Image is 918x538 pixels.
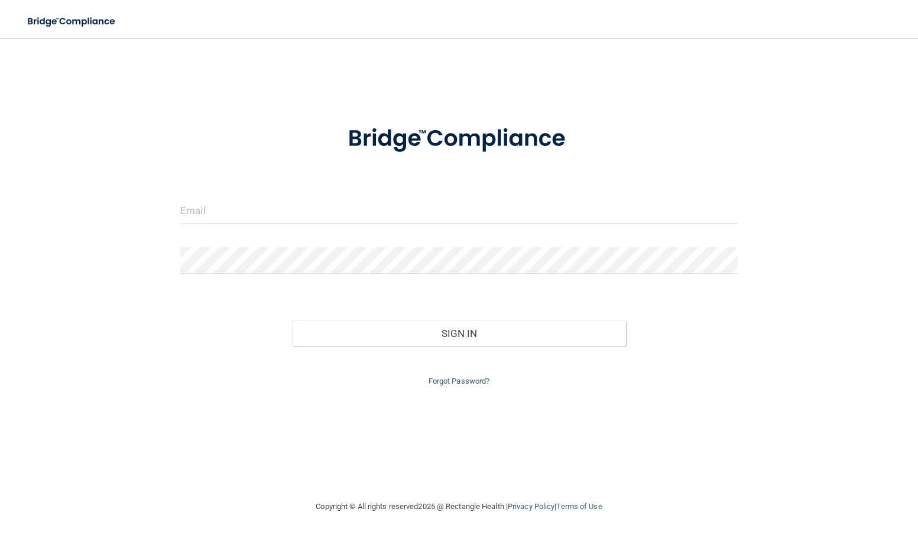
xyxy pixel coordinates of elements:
a: Forgot Password? [429,377,490,385]
input: Email [180,197,738,224]
a: Terms of Use [556,502,602,511]
div: Copyright © All rights reserved 2025 @ Rectangle Health | | [244,488,675,526]
button: Sign In [292,320,627,346]
img: bridge_compliance_login_screen.278c3ca4.svg [324,109,593,169]
img: bridge_compliance_login_screen.278c3ca4.svg [18,9,126,34]
a: Privacy Policy [508,502,554,511]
